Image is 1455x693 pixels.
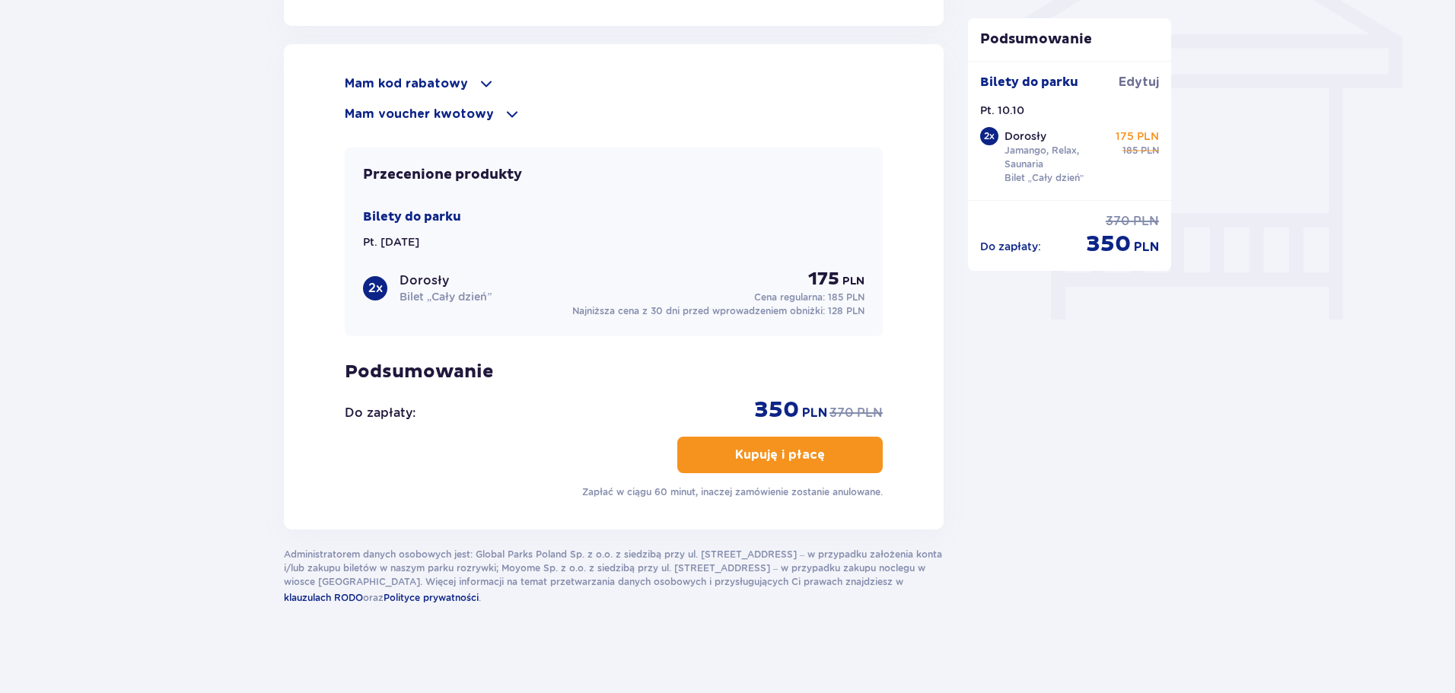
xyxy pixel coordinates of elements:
p: Kupuję i płacę [735,447,825,463]
p: Podsumowanie [345,361,883,383]
span: PLN [1141,144,1159,157]
p: Dorosły [1004,129,1046,144]
p: Cena regularna: [754,291,864,304]
p: Podsumowanie [968,30,1172,49]
span: 185 [1122,144,1138,157]
a: Polityce prywatności [384,589,479,606]
span: PLN [842,274,864,289]
button: Kupuję i płacę [677,437,883,473]
p: Administratorem danych osobowych jest: Global Parks Poland Sp. z o.o. z siedzibą przy ul. [STREET... [284,548,944,606]
a: klauzulach RODO [284,589,363,606]
p: Pt. [DATE] [363,234,419,250]
p: Do zapłaty : [345,405,415,421]
span: 370 [829,405,854,421]
p: Bilet „Cały dzień” [400,289,492,304]
span: PLN [1134,239,1159,256]
span: Edytuj [1119,74,1159,91]
span: 175 [808,268,839,291]
span: 350 [754,396,799,424]
p: Do zapłaty : [980,239,1041,254]
span: 370 [1106,213,1130,230]
p: Pt. 10.10 [980,103,1024,118]
p: Mam voucher kwotowy [345,106,494,122]
div: 2 x [363,276,387,300]
span: 128 PLN [828,305,864,316]
span: 350 [1086,230,1131,259]
span: Polityce prywatności [384,592,479,603]
span: klauzulach RODO [284,592,363,603]
p: Przecenione produkty [363,166,522,184]
p: Zapłać w ciągu 60 minut, inaczej zamówienie zostanie anulowane. [582,485,883,499]
span: PLN [1133,213,1159,230]
p: Bilety do parku [363,208,461,225]
span: 185 PLN [828,291,864,303]
p: Jamango, Relax, Saunaria [1004,144,1110,171]
span: PLN [802,405,827,421]
p: Bilety do parku [980,74,1078,91]
div: 2 x [980,127,998,145]
span: PLN [857,405,883,421]
p: 175 PLN [1116,129,1159,144]
p: Bilet „Cały dzień” [1004,171,1084,185]
p: Dorosły [400,272,449,289]
p: Najniższa cena z 30 dni przed wprowadzeniem obniżki: [572,304,864,318]
p: Mam kod rabatowy [345,75,468,92]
